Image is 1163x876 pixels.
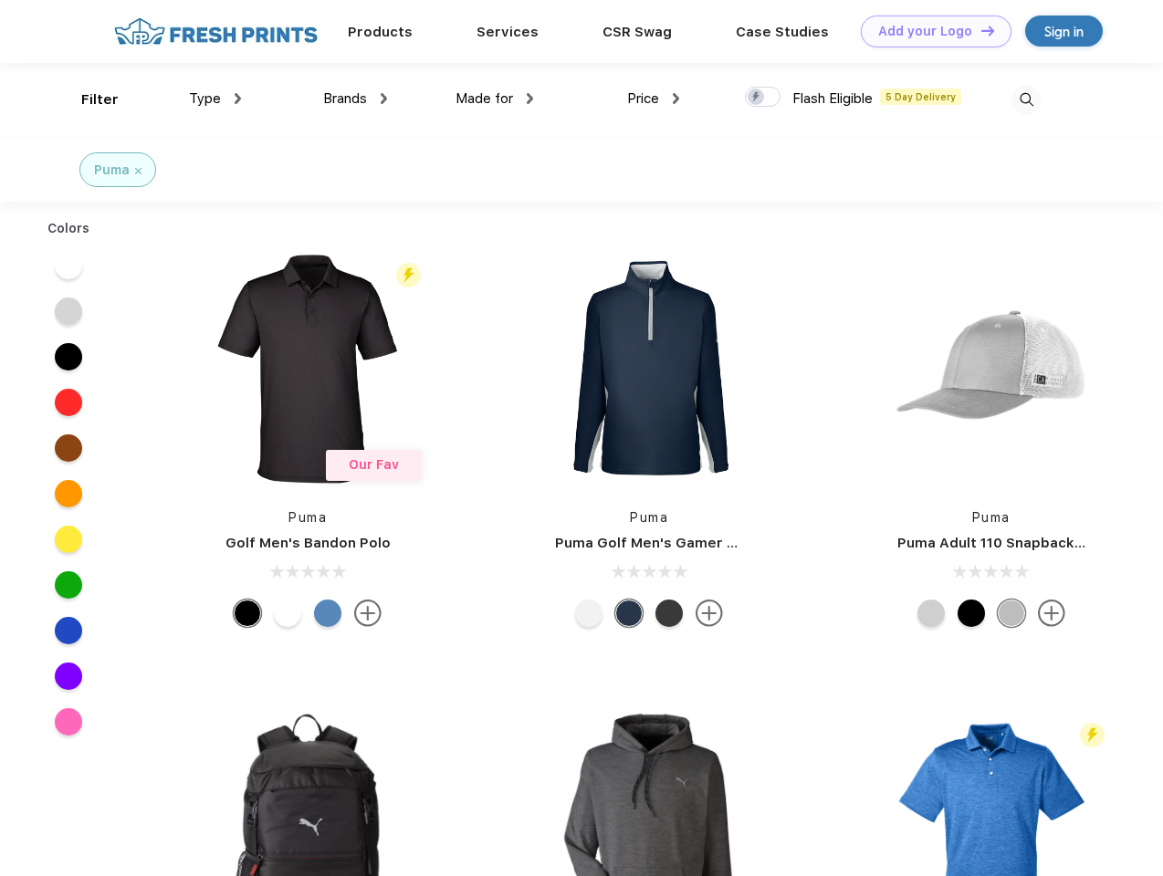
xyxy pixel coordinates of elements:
img: func=resize&h=266 [186,247,429,490]
a: Puma Golf Men's Gamer Golf Quarter-Zip [555,535,843,551]
img: dropdown.png [673,93,679,104]
a: Services [477,24,539,40]
img: flash_active_toggle.svg [1080,723,1105,747]
div: Navy Blazer [615,600,643,627]
span: Our Fav [349,457,399,472]
div: Bright White [274,600,301,627]
img: dropdown.png [527,93,533,104]
div: Quarry Brt Whit [917,600,945,627]
span: Made for [456,90,513,107]
span: 5 Day Delivery [880,89,961,105]
span: Type [189,90,221,107]
a: Golf Men's Bandon Polo [225,535,391,551]
span: Brands [323,90,367,107]
img: flash_active_toggle.svg [396,263,421,287]
div: Pma Blk Pma Blk [958,600,985,627]
img: fo%20logo%202.webp [109,16,323,47]
div: Quarry with Brt Whit [998,600,1025,627]
img: func=resize&h=266 [870,247,1113,490]
img: dropdown.png [235,93,241,104]
div: Sign in [1044,21,1084,42]
a: Puma [972,510,1011,525]
div: Puma Black [234,600,261,627]
a: Products [348,24,413,40]
div: Bright White [575,600,602,627]
a: CSR Swag [602,24,672,40]
img: desktop_search.svg [1011,85,1042,115]
img: dropdown.png [381,93,387,104]
img: filter_cancel.svg [135,168,141,174]
div: Lake Blue [314,600,341,627]
a: Sign in [1025,16,1103,47]
div: Puma Black [655,600,683,627]
div: Colors [34,219,104,238]
img: more.svg [696,600,723,627]
a: Puma [630,510,668,525]
div: Filter [81,89,119,110]
div: Add your Logo [878,24,972,39]
img: DT [981,26,994,36]
span: Price [627,90,659,107]
a: Puma [288,510,327,525]
div: Puma [94,161,130,180]
img: more.svg [1038,600,1065,627]
img: more.svg [354,600,382,627]
img: func=resize&h=266 [528,247,770,490]
span: Flash Eligible [792,90,873,107]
